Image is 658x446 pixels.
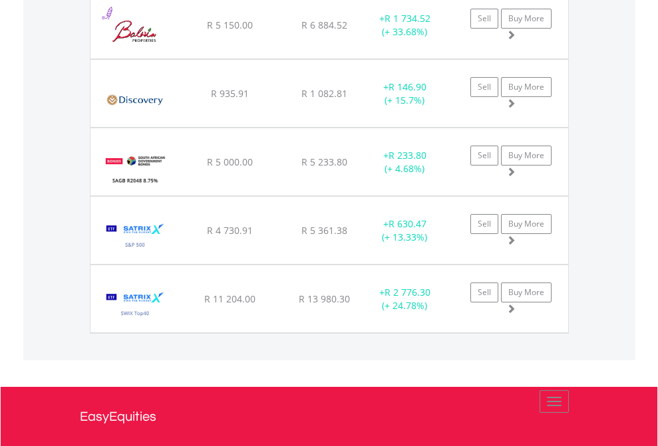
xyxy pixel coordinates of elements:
span: R 233.80 [389,149,426,162]
div: + (+ 24.78%) [363,286,446,312]
span: R 935.91 [211,87,249,100]
img: EQU.ZA.BWN.png [97,8,172,55]
span: R 146.90 [389,80,426,93]
div: + (+ 15.7%) [363,80,446,107]
span: R 13 980.30 [299,292,350,305]
div: + (+ 33.68%) [363,12,446,39]
img: EQU.ZA.STXSWX.png [97,282,174,329]
span: R 4 730.91 [207,224,253,237]
span: R 5 150.00 [207,19,253,31]
a: Buy More [501,282,552,302]
a: Sell [470,146,498,166]
a: Buy More [501,146,552,166]
span: R 1 082.81 [301,87,347,100]
a: Sell [470,214,498,234]
span: R 6 884.52 [301,19,347,31]
span: R 2 776.30 [385,286,430,298]
span: R 1 734.52 [385,12,430,25]
div: + (+ 13.33%) [363,217,446,244]
span: R 630.47 [389,217,426,230]
span: R 5 233.80 [301,156,347,168]
a: Sell [470,77,498,97]
span: R 5 361.38 [301,224,347,237]
a: Buy More [501,9,552,29]
a: Buy More [501,214,552,234]
a: Sell [470,282,498,302]
span: R 11 204.00 [204,292,255,305]
a: Buy More [501,77,552,97]
img: EQU.ZA.R2048.png [97,145,174,192]
div: + (+ 4.68%) [363,149,446,175]
span: R 5 000.00 [207,156,253,168]
a: Sell [470,9,498,29]
img: EQU.ZA.STX500.png [97,213,174,261]
img: EQU.ZA.DSY.png [97,76,172,124]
